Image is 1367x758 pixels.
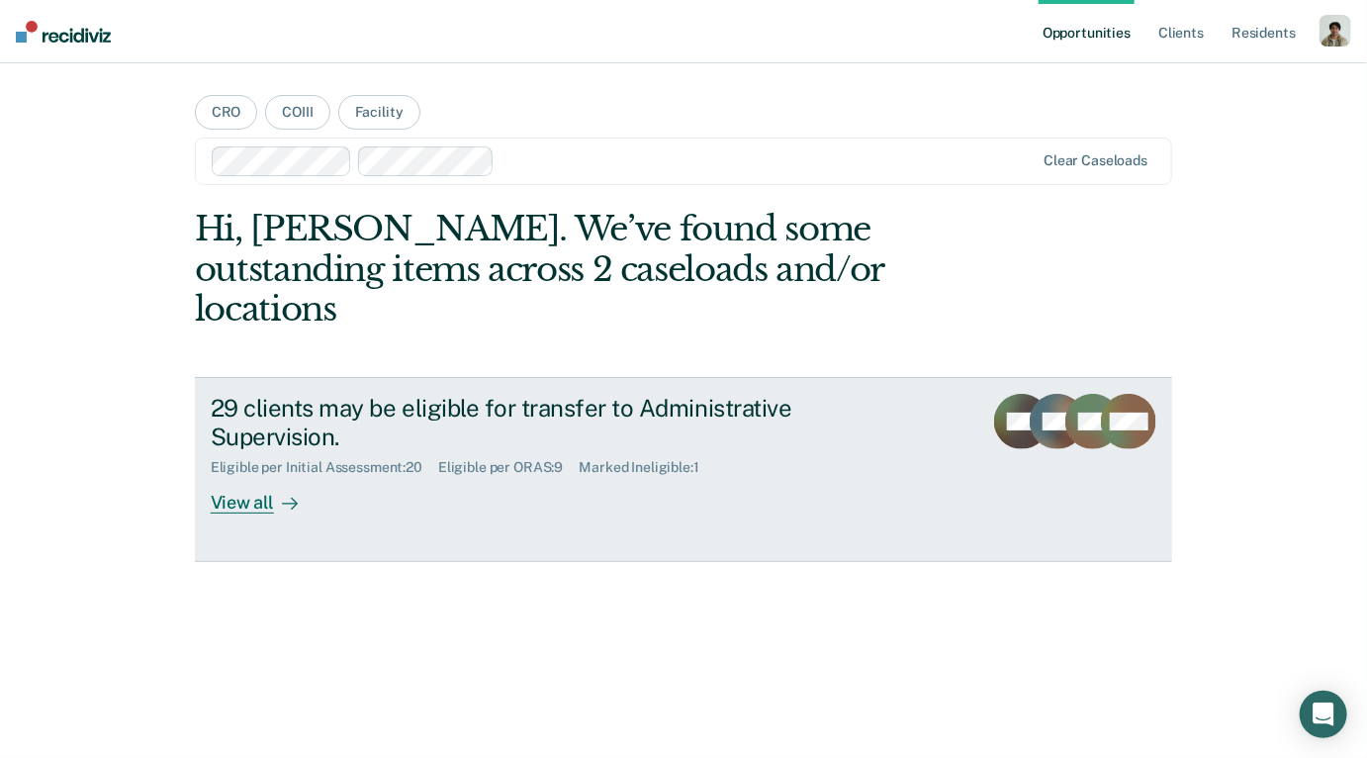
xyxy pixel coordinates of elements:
[1300,691,1347,738] div: Open Intercom Messenger
[265,95,329,130] button: COIII
[211,476,321,515] div: View all
[16,21,111,43] img: Recidiviz
[438,459,579,476] div: Eligible per ORAS : 9
[195,209,977,330] div: Hi, [PERSON_NAME]. We’ve found some outstanding items across 2 caseloads and/or locations
[579,459,714,476] div: Marked Ineligible : 1
[211,394,905,451] div: 29 clients may be eligible for transfer to Administrative Supervision.
[1044,152,1147,169] div: Clear caseloads
[195,95,258,130] button: CRO
[338,95,420,130] button: Facility
[195,377,1173,562] a: 29 clients may be eligible for transfer to Administrative Supervision.Eligible per Initial Assess...
[211,459,438,476] div: Eligible per Initial Assessment : 20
